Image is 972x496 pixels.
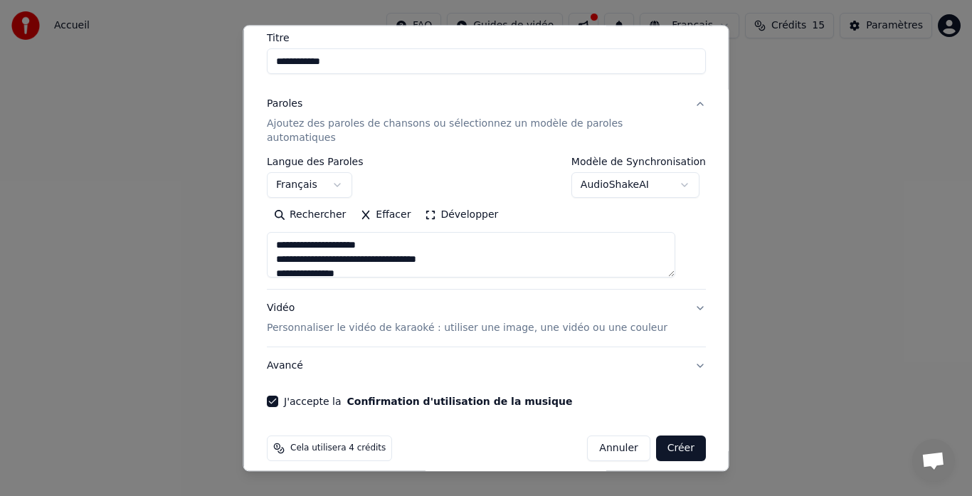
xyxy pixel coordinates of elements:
[267,348,706,385] button: Avancé
[267,86,706,157] button: ParolesAjoutez des paroles de chansons ou sélectionnez un modèle de paroles automatiques
[347,397,572,407] button: J'accepte la
[267,290,706,347] button: VidéoPersonnaliser le vidéo de karaoké : utiliser une image, une vidéo ou une couleur
[267,157,706,290] div: ParolesAjoutez des paroles de chansons ou sélectionnez un modèle de paroles automatiques
[267,322,667,336] p: Personnaliser le vidéo de karaoké : utiliser une image, une vidéo ou une couleur
[267,204,353,227] button: Rechercher
[267,97,302,112] div: Paroles
[353,204,418,227] button: Effacer
[284,397,572,407] label: J'accepte la
[267,117,683,146] p: Ajoutez des paroles de chansons ou sélectionnez un modèle de paroles automatiques
[587,436,650,462] button: Annuler
[267,302,667,336] div: Vidéo
[290,443,386,455] span: Cela utilisera 4 crédits
[655,436,705,462] button: Créer
[267,33,706,43] label: Titre
[418,204,505,227] button: Développer
[571,157,705,167] label: Modèle de Synchronisation
[267,157,364,167] label: Langue des Paroles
